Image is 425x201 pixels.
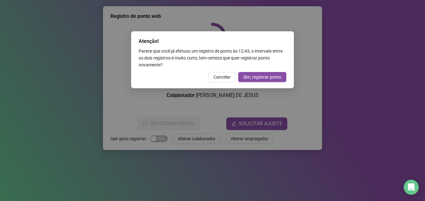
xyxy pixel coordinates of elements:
span: Cancelar [213,74,231,80]
button: Cancelar [208,72,236,82]
div: Open Intercom Messenger [404,180,419,195]
button: Sim, registrar ponto [238,72,286,82]
div: Atenção! [139,38,286,45]
div: Parece que você já efetuou um registro de ponto às 12:43 , o intervalo entre os dois registros é ... [139,48,286,68]
span: Sim, registrar ponto [243,74,281,80]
